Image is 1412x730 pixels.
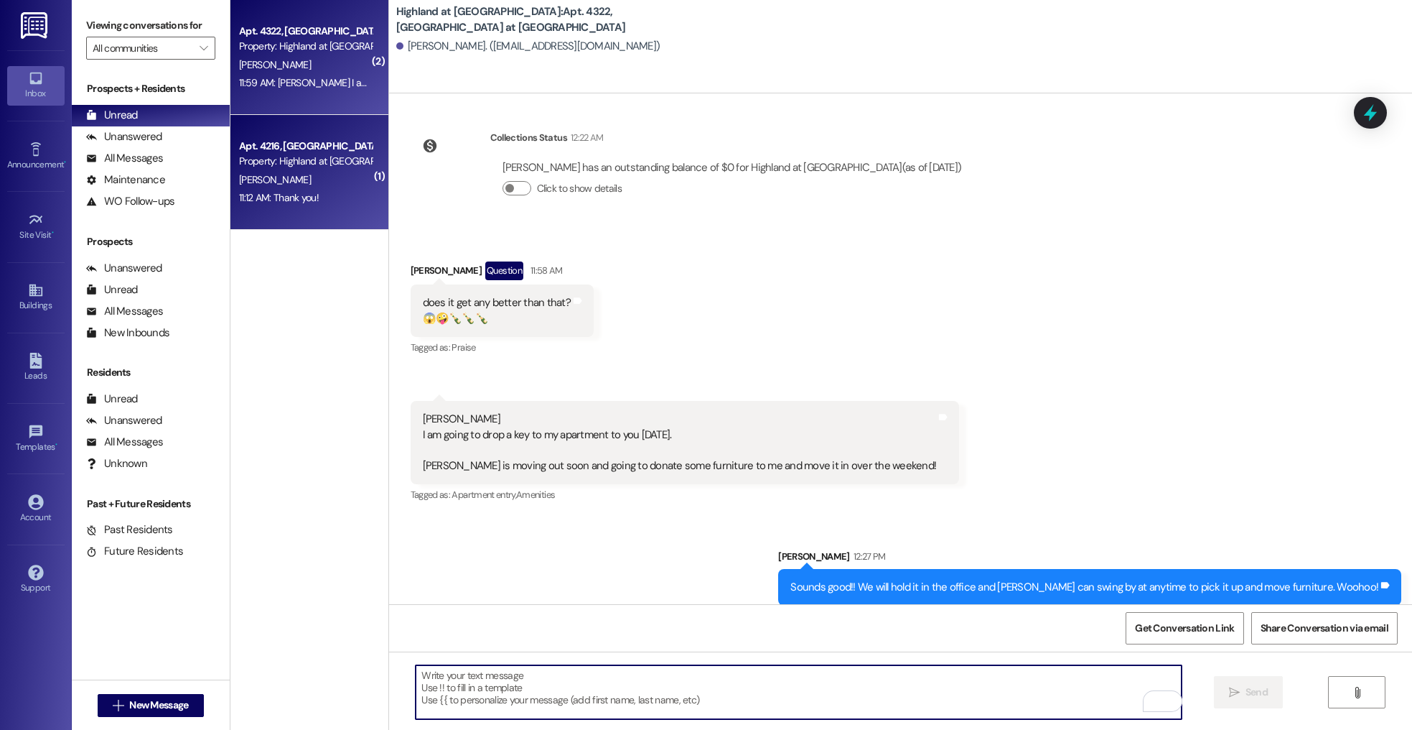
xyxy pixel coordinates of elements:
[239,58,311,71] span: [PERSON_NAME]
[86,435,163,450] div: All Messages
[55,440,57,450] span: •
[239,24,372,39] div: Apt. 4322, [GEOGRAPHIC_DATA] at [GEOGRAPHIC_DATA]
[72,234,230,249] div: Prospects
[72,496,230,512] div: Past + Future Residents
[1251,612,1398,644] button: Share Conversation via email
[64,157,66,167] span: •
[411,484,960,505] div: Tagged as:
[1245,685,1268,700] span: Send
[86,172,165,188] div: Maintenance
[396,39,660,54] div: [PERSON_NAME]. ([EMAIL_ADDRESS][DOMAIN_NAME])
[7,490,65,529] a: Account
[113,700,123,711] i: 
[1214,676,1284,708] button: Send
[516,489,555,501] span: Amenities
[93,37,192,60] input: All communities
[239,76,1053,89] div: 11:59 AM: [PERSON_NAME] I am going to drop a key to my apartment to you [DATE]. [PERSON_NAME] is ...
[86,544,183,559] div: Future Residents
[411,262,594,285] div: [PERSON_NAME]
[86,392,138,407] div: Unread
[790,580,1378,595] div: Sounds good!! We will hold it in the office and [PERSON_NAME] can swing by at anytime to pick it ...
[423,412,937,473] div: [PERSON_NAME] I am going to drop a key to my apartment to you [DATE]. [PERSON_NAME] is moving out...
[1126,612,1243,644] button: Get Conversation Link
[86,413,162,428] div: Unanswered
[423,295,571,326] div: does it get any better than that? 😱🤪🍾🍾🍾
[850,549,886,564] div: 12:27 PM
[1352,687,1362,698] i: 
[527,263,563,278] div: 11:58 AM
[452,489,516,501] span: Apartment entry ,
[200,42,207,54] i: 
[7,208,65,246] a: Site Visit •
[490,130,567,145] div: Collections Status
[86,261,162,276] div: Unanswered
[416,665,1182,719] textarea: To enrich screen reader interactions, please activate Accessibility in Grammarly extension settings
[7,560,65,599] a: Support
[239,39,372,54] div: Property: Highland at [GEOGRAPHIC_DATA]
[86,522,173,537] div: Past Residents
[86,14,215,37] label: Viewing conversations for
[21,12,50,39] img: ResiDesk Logo
[7,278,65,317] a: Buildings
[52,228,54,238] span: •
[86,304,163,319] div: All Messages
[129,698,188,713] span: New Message
[1261,621,1388,636] span: Share Conversation via email
[537,181,622,196] label: Click to show details
[7,420,65,458] a: Templates •
[86,129,162,144] div: Unanswered
[502,160,962,175] div: [PERSON_NAME] has an outstanding balance of $0 for Highland at [GEOGRAPHIC_DATA] (as of [DATE])
[567,130,604,145] div: 12:22 AM
[485,262,523,279] div: Question
[1229,687,1240,698] i: 
[452,341,475,354] span: Praise
[239,139,372,154] div: Apt. 4216, [GEOGRAPHIC_DATA] at [GEOGRAPHIC_DATA]
[7,66,65,105] a: Inbox
[86,108,138,123] div: Unread
[86,151,163,166] div: All Messages
[86,456,147,471] div: Unknown
[98,694,204,717] button: New Message
[778,549,1401,569] div: [PERSON_NAME]
[86,325,169,341] div: New Inbounds
[72,365,230,380] div: Residents
[396,4,683,35] b: Highland at [GEOGRAPHIC_DATA]: Apt. 4322, [GEOGRAPHIC_DATA] at [GEOGRAPHIC_DATA]
[239,173,311,186] span: [PERSON_NAME]
[239,154,372,169] div: Property: Highland at [GEOGRAPHIC_DATA]
[239,191,319,204] div: 11:12 AM: Thank you!
[7,348,65,387] a: Leads
[86,194,174,209] div: WO Follow-ups
[72,81,230,96] div: Prospects + Residents
[411,337,594,358] div: Tagged as:
[86,282,138,297] div: Unread
[1135,621,1234,636] span: Get Conversation Link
